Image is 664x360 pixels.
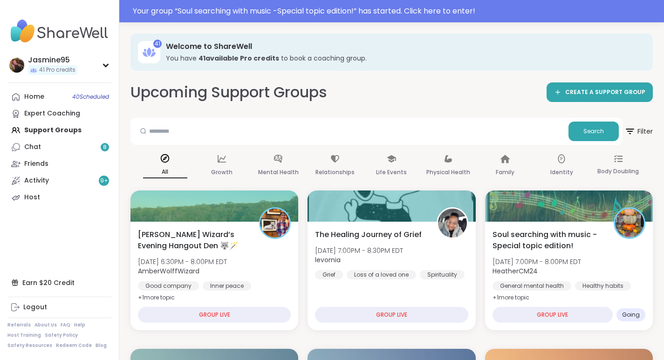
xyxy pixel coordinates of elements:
[438,209,467,238] img: levornia
[211,167,233,178] p: Growth
[24,92,44,102] div: Home
[420,270,465,279] div: Spirituality
[23,303,47,312] div: Logout
[624,120,653,143] span: Filter
[597,166,639,177] p: Body Doubling
[24,193,40,202] div: Host
[24,159,48,169] div: Friends
[138,229,249,251] span: [PERSON_NAME] Wizard’s Evening Hangout Den 🐺🪄
[315,246,403,255] span: [DATE] 7:00PM - 8:30PM EDT
[7,299,111,316] a: Logout
[258,167,299,178] p: Mental Health
[74,322,85,328] a: Help
[166,41,640,52] h3: Welcome to ShareWell
[7,15,111,48] img: ShareWell Nav Logo
[260,209,289,238] img: AmberWolffWizard
[153,40,162,48] div: 41
[583,127,604,136] span: Search
[45,332,78,339] a: Safety Policy
[7,172,111,189] a: Activity9+
[7,105,111,122] a: Expert Coaching
[100,177,108,185] span: 9 +
[615,209,644,238] img: HeatherCM24
[493,257,581,266] span: [DATE] 7:00PM - 8:00PM EDT
[7,342,52,349] a: Safety Resources
[376,167,407,178] p: Life Events
[138,307,291,323] div: GROUP LIVE
[56,342,92,349] a: Redeem Code
[143,166,187,178] p: All
[315,255,341,265] b: levornia
[7,332,41,339] a: Host Training
[624,118,653,145] button: Filter
[24,109,80,118] div: Expert Coaching
[34,322,57,328] a: About Us
[133,6,658,17] div: Your group “ Soul searching with music -Special topic edition! ” has started. Click here to enter!
[7,322,31,328] a: Referrals
[315,307,468,323] div: GROUP LIVE
[203,281,251,291] div: Inner peace
[9,58,24,73] img: Jasmine95
[493,266,538,276] b: HeatherCM24
[24,143,41,152] div: Chat
[568,122,619,141] button: Search
[7,189,111,206] a: Host
[575,281,631,291] div: Healthy habits
[7,139,111,156] a: Chat8
[138,281,199,291] div: Good company
[493,281,571,291] div: General mental health
[28,55,77,65] div: Jasmine95
[565,88,645,96] span: CREATE A SUPPORT GROUP
[96,342,107,349] a: Blog
[550,167,573,178] p: Identity
[7,156,111,172] a: Friends
[315,270,343,279] div: Grief
[39,66,75,74] span: 41 Pro credits
[7,274,111,291] div: Earn $20 Credit
[72,93,109,101] span: 40 Scheduled
[347,270,416,279] div: Loss of a loved one
[166,54,640,63] h3: You have to book a coaching group.
[426,167,470,178] p: Physical Health
[199,54,279,63] b: 41 available Pro credit s
[493,307,613,323] div: GROUP LIVE
[130,82,327,103] h2: Upcoming Support Groups
[24,176,49,185] div: Activity
[547,82,653,102] a: CREATE A SUPPORT GROUP
[61,322,70,328] a: FAQ
[315,229,422,240] span: The Healing Journey of Grief
[622,311,640,319] span: Going
[138,266,199,276] b: AmberWolffWizard
[496,167,514,178] p: Family
[138,257,227,266] span: [DATE] 6:30PM - 8:00PM EDT
[7,88,111,105] a: Home40Scheduled
[103,143,107,151] span: 8
[493,229,603,251] span: Soul searching with music -Special topic edition!
[315,167,355,178] p: Relationships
